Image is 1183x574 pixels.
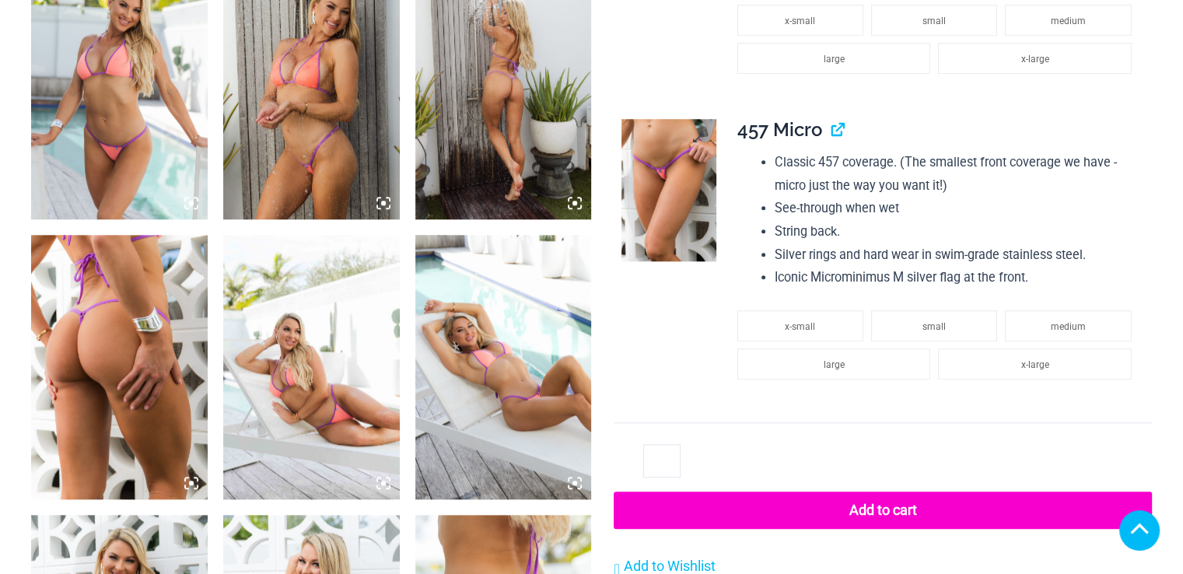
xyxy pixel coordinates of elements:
[737,118,822,141] span: 457 Micro
[223,235,400,499] img: Wild Card Neon Bliss 312 Top 449 Thong 04
[871,5,997,36] li: small
[922,16,946,26] span: small
[871,310,997,341] li: small
[621,119,716,261] img: Wild Card Neon Bliss 312 Top 457 Micro 04
[737,310,863,341] li: x-small
[1005,310,1131,341] li: medium
[1021,359,1049,370] span: x-large
[775,266,1139,289] li: Iconic Microminimus M silver flag at the front.
[785,321,815,332] span: x-small
[785,16,815,26] span: x-small
[775,243,1139,267] li: Silver rings and hard wear in swim-grade stainless steel.
[823,359,844,370] span: large
[1051,16,1086,26] span: medium
[938,43,1132,74] li: x-large
[1021,54,1049,65] span: x-large
[31,235,208,499] img: Wild Card Neon Bliss 312 Top 457 Micro 05
[1051,321,1086,332] span: medium
[922,321,946,332] span: small
[775,151,1139,197] li: Classic 457 coverage. (The smallest front coverage we have - micro just the way you want it!)
[775,220,1139,243] li: String back.
[737,348,931,380] li: large
[415,235,592,499] img: Wild Card Neon Bliss 312 Top 449 Thong 05
[1005,5,1131,36] li: medium
[643,444,680,477] input: Product quantity
[737,43,931,74] li: large
[938,348,1132,380] li: x-large
[737,5,863,36] li: x-small
[614,492,1152,529] button: Add to cart
[624,558,716,574] span: Add to Wishlist
[775,197,1139,220] li: See-through when wet
[823,54,844,65] span: large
